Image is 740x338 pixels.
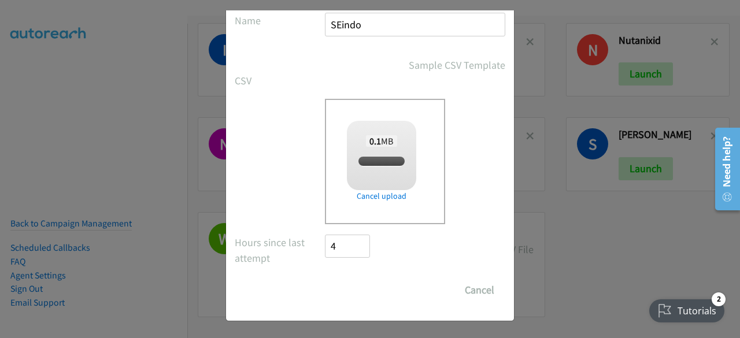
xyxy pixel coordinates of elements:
span: SEindo.csv [361,156,402,167]
a: Cancel upload [347,190,416,202]
label: Hours since last attempt [235,235,325,266]
iframe: Resource Center [707,123,740,215]
label: Name [235,13,325,28]
label: CSV [235,73,325,88]
span: MB [366,135,397,147]
strong: 0.1 [369,135,381,147]
a: Sample CSV Template [409,57,505,73]
iframe: Checklist [642,288,731,329]
button: Cancel [454,278,505,302]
